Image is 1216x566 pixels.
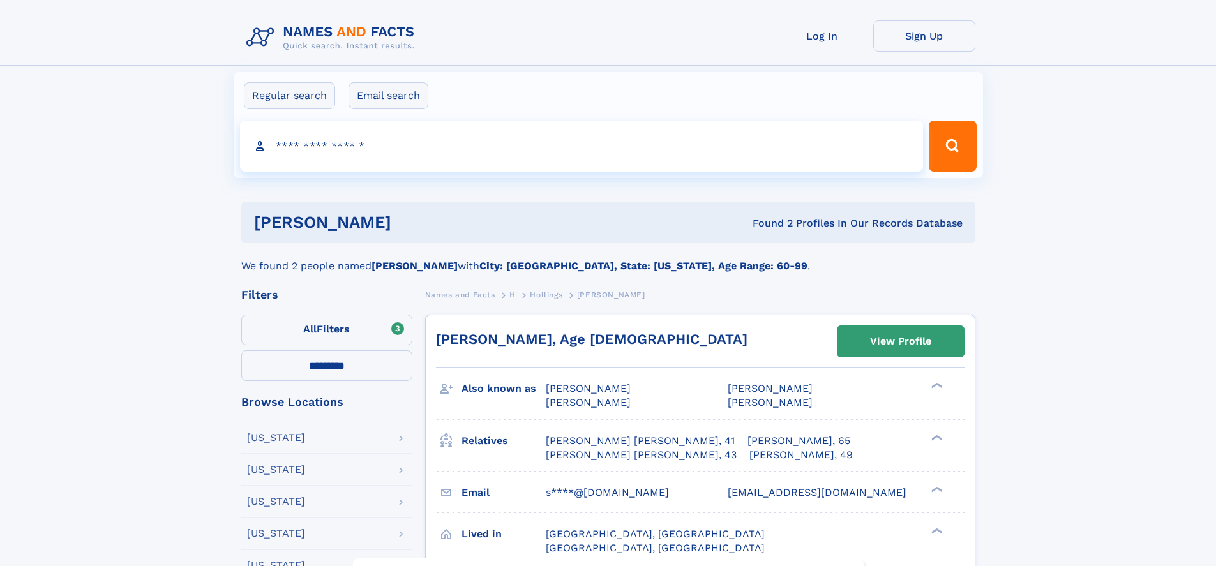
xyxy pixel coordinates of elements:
[928,526,943,535] div: ❯
[577,290,645,299] span: [PERSON_NAME]
[509,287,516,302] a: H
[244,82,335,109] label: Regular search
[462,430,546,452] h3: Relatives
[870,327,931,356] div: View Profile
[247,528,305,539] div: [US_STATE]
[546,542,765,554] span: [GEOGRAPHIC_DATA], [GEOGRAPHIC_DATA]
[929,121,976,172] button: Search Button
[349,82,428,109] label: Email search
[749,448,853,462] a: [PERSON_NAME], 49
[771,20,873,52] a: Log In
[240,121,924,172] input: search input
[241,289,412,301] div: Filters
[462,523,546,545] h3: Lived in
[873,20,975,52] a: Sign Up
[530,287,562,302] a: Hollings
[479,260,807,272] b: City: [GEOGRAPHIC_DATA], State: [US_STATE], Age Range: 60-99
[546,396,631,408] span: [PERSON_NAME]
[241,396,412,408] div: Browse Locations
[530,290,562,299] span: Hollings
[254,214,572,230] h1: [PERSON_NAME]
[837,326,964,357] a: View Profile
[241,20,425,55] img: Logo Names and Facts
[546,434,735,448] a: [PERSON_NAME] [PERSON_NAME], 41
[572,216,963,230] div: Found 2 Profiles In Our Records Database
[928,382,943,390] div: ❯
[436,331,747,347] a: [PERSON_NAME], Age [DEMOGRAPHIC_DATA]
[928,433,943,442] div: ❯
[546,528,765,540] span: [GEOGRAPHIC_DATA], [GEOGRAPHIC_DATA]
[425,287,495,302] a: Names and Facts
[247,496,305,507] div: [US_STATE]
[747,434,850,448] a: [PERSON_NAME], 65
[303,323,317,335] span: All
[241,315,412,345] label: Filters
[247,465,305,475] div: [US_STATE]
[928,485,943,493] div: ❯
[546,448,737,462] a: [PERSON_NAME] [PERSON_NAME], 43
[509,290,516,299] span: H
[728,486,906,498] span: [EMAIL_ADDRESS][DOMAIN_NAME]
[462,482,546,503] h3: Email
[728,382,813,394] span: [PERSON_NAME]
[372,260,458,272] b: [PERSON_NAME]
[728,396,813,408] span: [PERSON_NAME]
[462,378,546,399] h3: Also known as
[546,382,631,394] span: [PERSON_NAME]
[241,243,975,274] div: We found 2 people named with .
[247,433,305,443] div: [US_STATE]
